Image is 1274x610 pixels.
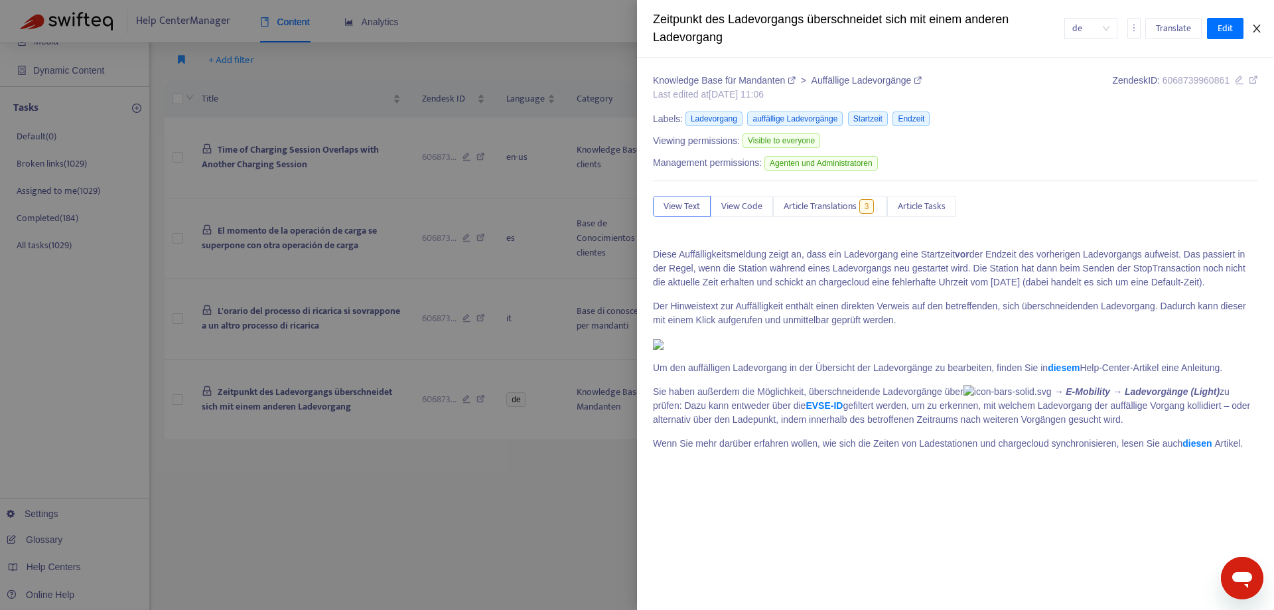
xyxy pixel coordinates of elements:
iframe: Schaltfläche zum Öffnen des Messaging-Fensters [1221,557,1263,599]
span: de [1072,19,1109,38]
strong: vor [955,249,969,260]
span: 6068739960861 [1163,75,1230,86]
span: Visible to everyone [743,133,820,148]
p: Diese Auffälligkeitsmeldung zeigt an, dass ein Ladevorgang eine Startzeit der Endzeit des vorheri... [653,248,1258,289]
a: diesem [1048,362,1080,373]
span: Article Tasks [898,199,946,214]
span: Ladevorgang [685,112,743,126]
div: Zendesk ID: [1112,74,1258,102]
span: View Text [664,199,700,214]
span: Viewing permissions: [653,134,740,148]
span: View Code [721,199,762,214]
p: Der Hinweistext zur Auffälligkeit enthält einen direkten Verweis auf den betreffenden, sich übers... [653,299,1258,327]
span: Edit [1218,21,1233,36]
span: Translate [1156,21,1191,36]
span: close [1251,23,1262,34]
a: EVSE-ID [806,400,843,411]
button: Article Translations3 [773,196,887,217]
strong: → E-Mobility → Ladevorgänge (Light) [1054,386,1220,397]
p: Wenn Sie mehr darüber erfahren wollen, wie sich die Zeiten von Ladestationen und chargecloud sync... [653,437,1258,451]
button: more [1127,18,1141,39]
button: Edit [1207,18,1243,39]
span: Um den auffälligen Ladevorgang in der Übersicht der Ladevorgänge zu bearbeiten, finden Sie in Hel... [653,362,1222,373]
span: Labels: [653,112,683,126]
span: 3 [859,199,875,214]
button: Close [1247,23,1266,35]
button: View Text [653,196,711,217]
span: Agenten und Administratoren [764,156,878,171]
img: icon-bars-solid.svg [963,385,1052,399]
a: Knowledge Base für Mandanten [653,75,798,86]
span: Startzeit [848,112,888,126]
button: View Code [711,196,773,217]
a: diesen [1182,438,1212,449]
span: Management permissions: [653,156,762,170]
button: Article Tasks [887,196,956,217]
span: Sie haben außerdem die Möglichkeit, überschneidende Ladevorgänge über zu prüfen: Dazu kann entwed... [653,386,1250,425]
div: Last edited at [DATE] 11:06 [653,88,922,102]
img: 26499429169693 [653,339,664,350]
a: Auffällige Ladevorgänge [812,75,922,86]
div: > [653,74,922,88]
span: more [1129,23,1139,33]
button: Translate [1145,18,1202,39]
span: Article Translations [784,199,857,214]
span: Endzeit [892,112,930,126]
div: Zeitpunkt des Ladevorgangs überschneidet sich mit einem anderen Ladevorgang [653,11,1064,46]
span: auffällige Ladevorgänge [747,112,843,126]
